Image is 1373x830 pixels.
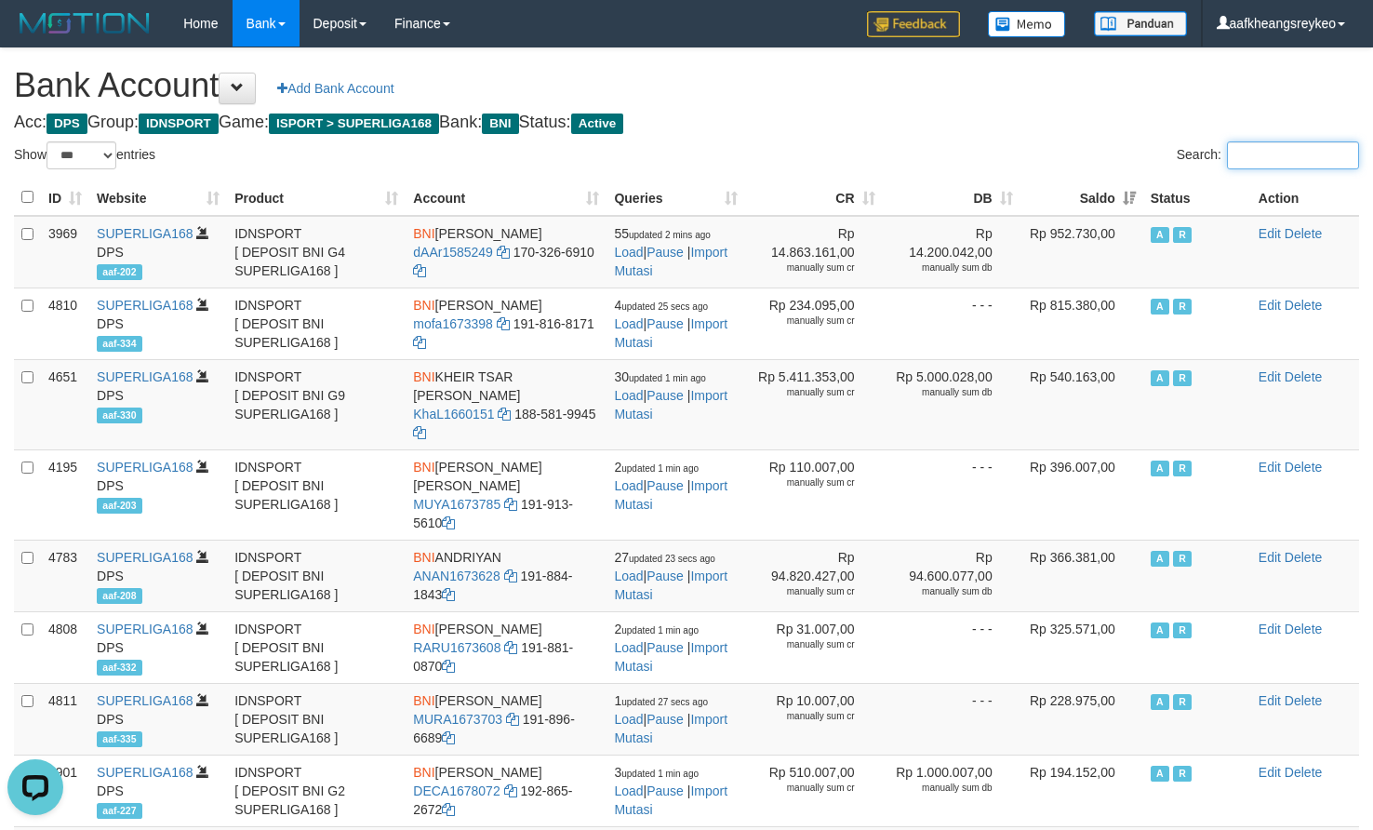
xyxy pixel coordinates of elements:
td: KHEIR TSAR [PERSON_NAME] 188-581-9945 [406,359,607,449]
td: [PERSON_NAME] 170-326-6910 [406,216,607,288]
a: Delete [1285,550,1322,565]
th: Queries: activate to sort column ascending [607,180,744,216]
td: Rp 510.007,00 [745,755,883,826]
div: manually sum cr [753,782,855,795]
span: Active [1151,694,1169,710]
span: Running [1173,461,1192,476]
h1: Bank Account [14,67,1359,104]
span: Active [1151,551,1169,567]
td: Rp 228.975,00 [1020,683,1143,755]
th: Product: activate to sort column ascending [227,180,406,216]
td: Rp 14.200.042,00 [883,216,1020,288]
td: - - - [883,683,1020,755]
img: MOTION_logo.png [14,9,155,37]
span: aaf-227 [97,803,142,819]
a: Copy dAAr1585249 to clipboard [497,245,510,260]
td: IDNSPORT [ DEPOSIT BNI SUPERLIGA168 ] [227,683,406,755]
a: Copy 1918841843 to clipboard [442,587,455,602]
span: Running [1173,299,1192,315]
td: IDNSPORT [ DEPOSIT BNI G2 SUPERLIGA168 ] [227,755,406,826]
a: Delete [1285,298,1322,313]
a: Copy MUYA1673785 to clipboard [504,497,517,512]
td: Rp 14.863.161,00 [745,216,883,288]
span: Active [1151,227,1169,243]
input: Search: [1227,141,1359,169]
span: Active [1151,622,1169,638]
span: Running [1173,370,1192,386]
div: manually sum db [890,782,993,795]
a: dAAr1585249 [413,245,493,260]
span: BNI [413,369,434,384]
span: 4 [614,298,708,313]
span: updated 2 mins ago [629,230,711,240]
div: manually sum cr [753,315,855,328]
td: [PERSON_NAME] 191-816-8171 [406,288,607,359]
a: Delete [1285,622,1322,636]
div: manually sum cr [753,585,855,598]
td: Rp 94.600.077,00 [883,540,1020,611]
a: Pause [647,569,684,583]
span: BNI [413,460,434,475]
span: updated 1 min ago [621,625,699,636]
span: aaf-208 [97,588,142,604]
td: [PERSON_NAME] 191-881-0870 [406,611,607,683]
a: RARU1673608 [413,640,500,655]
td: IDNSPORT [ DEPOSIT BNI SUPERLIGA168 ] [227,288,406,359]
a: MURA1673703 [413,712,502,727]
img: panduan.png [1094,11,1187,36]
a: Load [614,245,643,260]
span: aaf-332 [97,660,142,676]
td: ANDRIYAN 191-884-1843 [406,540,607,611]
td: DPS [89,611,227,683]
a: SUPERLIGA168 [97,298,193,313]
span: BNI [482,114,518,134]
td: Rp 540.163,00 [1020,359,1143,449]
span: aaf-330 [97,408,142,423]
select: Showentries [47,141,116,169]
img: Feedback.jpg [867,11,960,37]
span: updated 25 secs ago [621,301,708,312]
th: Status [1143,180,1251,216]
span: | | [614,369,727,422]
span: DPS [47,114,87,134]
a: Pause [647,245,684,260]
td: - - - [883,449,1020,540]
a: SUPERLIGA168 [97,460,193,475]
a: Copy 1885819945 to clipboard [413,425,426,440]
span: Active [1151,299,1169,315]
td: Rp 110.007,00 [745,449,883,540]
a: Copy 1918810870 to clipboard [442,659,455,674]
a: Edit [1259,693,1281,708]
span: ISPORT > SUPERLIGA168 [269,114,439,134]
span: | | [614,550,727,602]
button: Open LiveChat chat widget [7,7,63,63]
div: manually sum cr [753,386,855,399]
a: Load [614,640,643,655]
span: updated 23 secs ago [629,554,715,564]
span: BNI [413,765,434,780]
a: Load [614,316,643,331]
td: DPS [89,288,227,359]
span: 27 [614,550,714,565]
h4: Acc: Group: Game: Bank: Status: [14,114,1359,132]
div: manually sum db [890,585,993,598]
td: IDNSPORT [ DEPOSIT BNI SUPERLIGA168 ] [227,540,406,611]
a: Load [614,569,643,583]
a: Copy 1918966689 to clipboard [442,730,455,745]
a: Copy MURA1673703 to clipboard [506,712,519,727]
th: CR: activate to sort column ascending [745,180,883,216]
a: Edit [1259,550,1281,565]
span: | | [614,765,727,817]
span: 2 [614,622,699,636]
a: Edit [1259,460,1281,475]
span: updated 1 min ago [629,373,706,383]
span: aaf-203 [97,498,142,514]
a: DECA1678072 [413,783,500,798]
label: Search: [1177,141,1359,169]
td: 3969 [41,216,89,288]
span: | | [614,693,727,745]
a: Import Mutasi [614,640,727,674]
a: SUPERLIGA168 [97,622,193,636]
td: [PERSON_NAME] 191-896-6689 [406,683,607,755]
span: | | [614,298,727,350]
